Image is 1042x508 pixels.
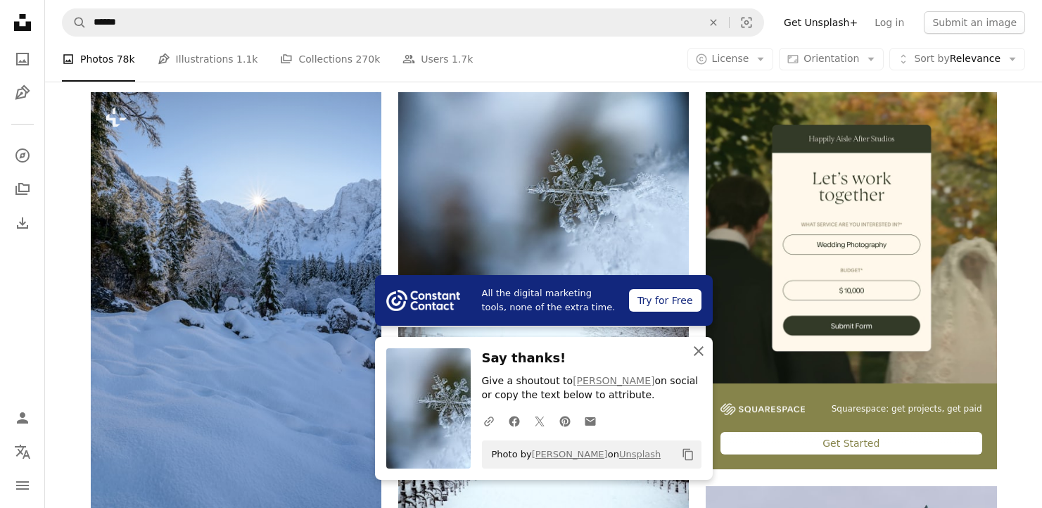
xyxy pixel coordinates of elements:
[8,45,37,73] a: Photos
[578,407,603,435] a: Share over email
[712,53,749,64] span: License
[532,449,608,459] a: [PERSON_NAME]
[720,403,805,416] img: file-1747939142011-51e5cc87e3c9
[355,51,380,67] span: 270k
[398,195,689,208] a: focused photo of a snow flake
[552,407,578,435] a: Share on Pinterest
[8,141,37,170] a: Explore
[573,375,654,386] a: [PERSON_NAME]
[63,9,87,36] button: Search Unsplash
[527,407,552,435] a: Share on Twitter
[91,298,381,311] a: the sun is shining over the snowy mountains
[676,443,700,466] button: Copy to clipboard
[914,52,1000,66] span: Relevance
[158,37,258,82] a: Illustrations 1.1k
[629,289,701,312] div: Try for Free
[386,290,460,311] img: file-1754318165549-24bf788d5b37
[779,48,884,70] button: Orientation
[62,8,764,37] form: Find visuals sitewide
[8,438,37,466] button: Language
[619,449,661,459] a: Unsplash
[8,8,37,39] a: Home — Unsplash
[8,404,37,432] a: Log in / Sign up
[485,443,661,466] span: Photo by on
[482,286,618,315] span: All the digital marketing tools, none of the extra time.
[720,432,981,455] div: Get Started
[8,471,37,500] button: Menu
[730,9,763,36] button: Visual search
[8,209,37,237] a: Download History
[502,407,527,435] a: Share on Facebook
[398,92,689,310] img: focused photo of a snow flake
[375,275,713,326] a: All the digital marketing tools, none of the extra time.Try for Free
[687,48,774,70] button: License
[452,51,473,67] span: 1.7k
[914,53,949,64] span: Sort by
[775,11,866,34] a: Get Unsplash+
[482,348,701,369] h3: Say thanks!
[706,92,996,383] img: file-1747939393036-2c53a76c450aimage
[924,11,1025,34] button: Submit an image
[889,48,1025,70] button: Sort byRelevance
[8,175,37,203] a: Collections
[706,92,996,469] a: Squarespace: get projects, get paidGet Started
[280,37,380,82] a: Collections 270k
[698,9,729,36] button: Clear
[402,37,473,82] a: Users 1.7k
[482,374,701,402] p: Give a shoutout to on social or copy the text below to attribute.
[236,51,258,67] span: 1.1k
[866,11,913,34] a: Log in
[8,79,37,107] a: Illustrations
[832,403,982,415] span: Squarespace: get projects, get paid
[803,53,859,64] span: Orientation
